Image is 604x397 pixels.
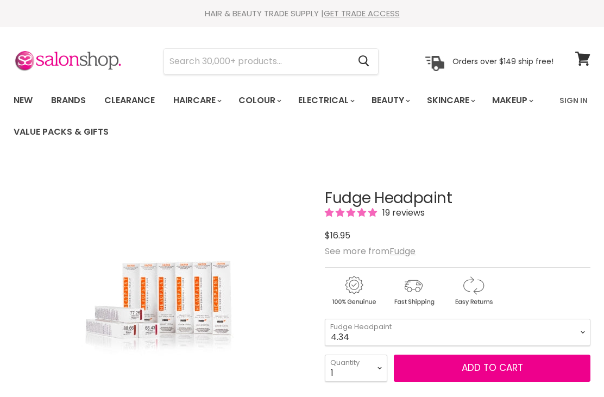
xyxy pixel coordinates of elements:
[325,206,379,219] span: 4.89 stars
[163,48,379,74] form: Product
[43,89,94,112] a: Brands
[325,190,590,207] h1: Fudge Headpaint
[96,89,163,112] a: Clearance
[325,355,387,382] select: Quantity
[324,8,400,19] a: GET TRADE ACCESS
[164,49,349,74] input: Search
[389,245,416,257] a: Fudge
[325,245,416,257] span: See more from
[462,361,523,374] span: Add to cart
[484,89,540,112] a: Makeup
[290,89,361,112] a: Electrical
[230,89,288,112] a: Colour
[165,89,228,112] a: Haircare
[325,274,382,307] img: genuine.gif
[5,121,117,143] a: Value Packs & Gifts
[379,206,425,219] span: 19 reviews
[394,355,590,382] button: Add to cart
[325,229,350,242] span: $16.95
[385,274,442,307] img: shipping.gif
[363,89,417,112] a: Beauty
[349,49,378,74] button: Search
[5,85,553,148] ul: Main menu
[5,89,41,112] a: New
[553,89,594,112] a: Sign In
[444,274,502,307] img: returns.gif
[419,89,482,112] a: Skincare
[452,56,553,66] p: Orders over $149 ship free!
